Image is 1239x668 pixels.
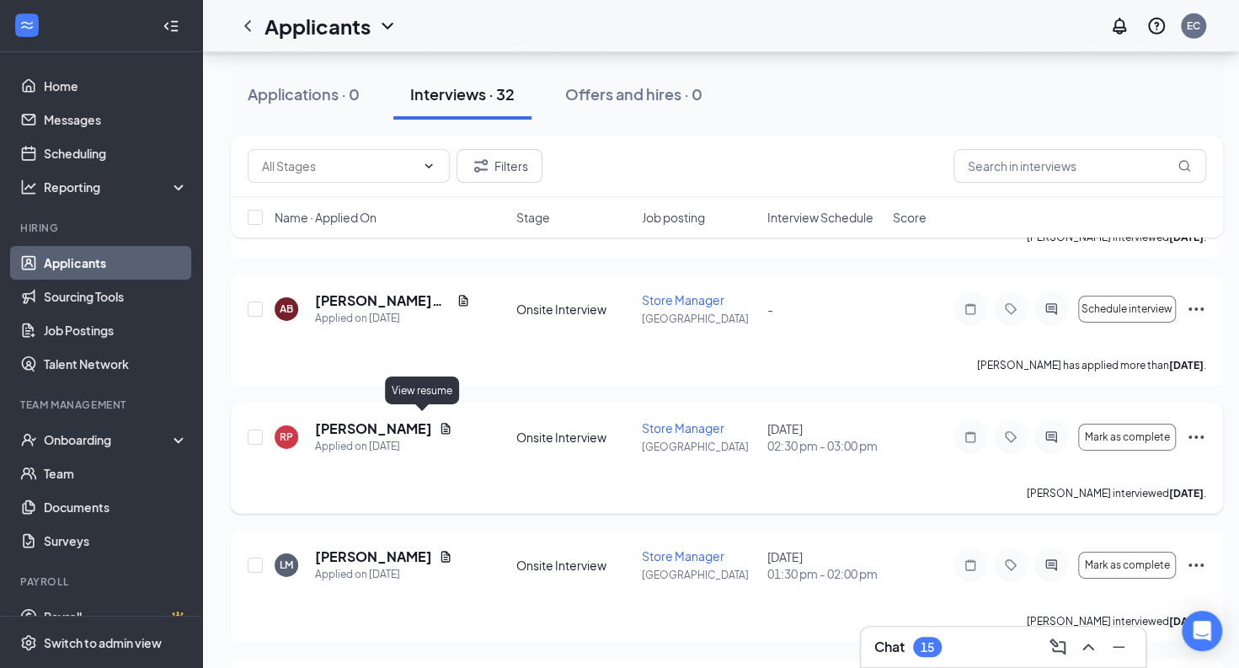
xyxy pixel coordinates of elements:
[1186,555,1206,575] svg: Ellipses
[44,457,188,490] a: Team
[960,302,980,316] svg: Note
[439,550,452,564] svg: Document
[410,83,515,104] div: Interviews · 32
[280,430,293,444] div: RP
[44,136,188,170] a: Scheduling
[1078,637,1098,657] svg: ChevronUp
[893,209,927,226] span: Score
[1084,559,1169,571] span: Mark as complete
[1169,487,1204,500] b: [DATE]
[1169,615,1204,628] b: [DATE]
[20,398,184,412] div: Team Management
[642,548,724,564] span: Store Manager
[163,18,179,35] svg: Collapse
[1169,359,1204,371] b: [DATE]
[1108,637,1129,657] svg: Minimize
[921,640,934,655] div: 15
[44,103,188,136] a: Messages
[1027,486,1206,500] p: [PERSON_NAME] interviewed .
[44,490,188,524] a: Documents
[1146,16,1167,36] svg: QuestionInfo
[315,291,450,310] h5: [PERSON_NAME] bun
[960,430,980,444] svg: Note
[20,431,37,448] svg: UserCheck
[1041,430,1061,444] svg: ActiveChat
[471,156,491,176] svg: Filter
[19,17,35,34] svg: WorkstreamLogo
[44,634,162,651] div: Switch to admin view
[1186,299,1206,319] svg: Ellipses
[20,221,184,235] div: Hiring
[642,568,757,582] p: [GEOGRAPHIC_DATA]
[315,310,470,327] div: Applied on [DATE]
[767,565,883,582] span: 01:30 pm - 02:00 pm
[238,16,258,36] svg: ChevronLeft
[1027,614,1206,628] p: [PERSON_NAME] interviewed .
[248,83,360,104] div: Applications · 0
[1041,558,1061,572] svg: ActiveChat
[1109,16,1130,36] svg: Notifications
[20,179,37,195] svg: Analysis
[1001,302,1021,316] svg: Tag
[960,558,980,572] svg: Note
[1041,302,1061,316] svg: ActiveChat
[422,159,435,173] svg: ChevronDown
[315,566,452,583] div: Applied on [DATE]
[44,347,188,381] a: Talent Network
[44,246,188,280] a: Applicants
[1048,637,1068,657] svg: ComposeMessage
[1178,159,1191,173] svg: MagnifyingGlass
[20,574,184,589] div: Payroll
[874,638,905,656] h3: Chat
[44,69,188,103] a: Home
[515,557,631,574] div: Onsite Interview
[44,600,188,633] a: PayrollCrown
[280,302,293,316] div: AB
[385,377,459,404] div: View resume
[1182,611,1222,651] div: Open Intercom Messenger
[262,157,415,175] input: All Stages
[642,440,757,454] p: [GEOGRAPHIC_DATA]
[1078,424,1176,451] button: Mark as complete
[1075,633,1102,660] button: ChevronUp
[767,548,883,582] div: [DATE]
[1078,552,1176,579] button: Mark as complete
[1186,427,1206,447] svg: Ellipses
[20,634,37,651] svg: Settings
[565,83,702,104] div: Offers and hires · 0
[44,179,189,195] div: Reporting
[280,558,293,572] div: LM
[457,294,470,307] svg: Document
[1105,633,1132,660] button: Minimize
[44,524,188,558] a: Surveys
[1001,430,1021,444] svg: Tag
[1187,19,1200,33] div: EC
[315,420,432,438] h5: [PERSON_NAME]
[767,209,873,226] span: Interview Schedule
[767,302,773,317] span: -
[642,420,724,436] span: Store Manager
[1001,558,1021,572] svg: Tag
[953,149,1206,183] input: Search in interviews
[767,437,883,454] span: 02:30 pm - 03:00 pm
[515,301,631,318] div: Onsite Interview
[315,548,432,566] h5: [PERSON_NAME]
[977,358,1206,372] p: [PERSON_NAME] has applied more than .
[275,209,377,226] span: Name · Applied On
[264,12,371,40] h1: Applicants
[515,209,549,226] span: Stage
[642,209,705,226] span: Job posting
[1081,303,1172,315] span: Schedule interview
[439,422,452,436] svg: Document
[1084,431,1169,443] span: Mark as complete
[1044,633,1071,660] button: ComposeMessage
[642,312,757,326] p: [GEOGRAPHIC_DATA]
[44,313,188,347] a: Job Postings
[44,280,188,313] a: Sourcing Tools
[44,431,174,448] div: Onboarding
[1078,296,1176,323] button: Schedule interview
[767,420,883,454] div: [DATE]
[457,149,542,183] button: Filter Filters
[315,438,452,455] div: Applied on [DATE]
